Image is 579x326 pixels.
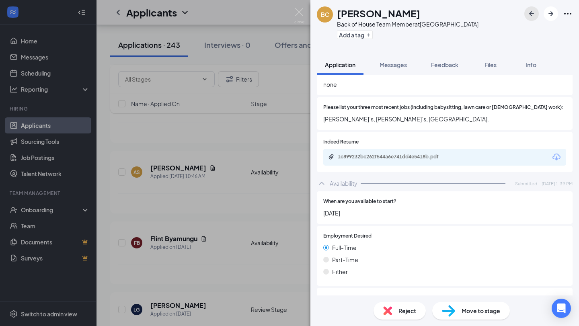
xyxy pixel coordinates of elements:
[338,154,450,160] div: 1c899232bc262f544a6e741dd4e5418b.pdf
[328,154,335,160] svg: Paperclip
[323,138,359,146] span: Indeed Resume
[332,243,357,252] span: Full-Time
[337,6,420,20] h1: [PERSON_NAME]
[563,9,573,18] svg: Ellipses
[515,180,538,187] span: Submitted:
[366,33,371,37] svg: Plus
[323,115,566,123] span: [PERSON_NAME]’s, [PERSON_NAME]’s, [GEOGRAPHIC_DATA].
[544,6,558,21] button: ArrowRight
[485,61,497,68] span: Files
[323,232,372,240] span: Employment Desired
[328,154,458,161] a: Paperclip1c899232bc262f544a6e741dd4e5418b.pdf
[526,61,536,68] span: Info
[323,80,566,89] span: none
[317,178,326,188] svg: ChevronUp
[325,61,355,68] span: Application
[546,9,556,18] svg: ArrowRight
[524,6,539,21] button: ArrowLeftNew
[337,31,373,39] button: PlusAdd a tag
[337,20,478,28] div: Back of House Team Member at [GEOGRAPHIC_DATA]
[332,255,358,264] span: Part-Time
[542,180,573,187] span: [DATE] 1:39 PM
[431,61,458,68] span: Feedback
[398,306,416,315] span: Reject
[321,10,329,18] div: BC
[552,299,571,318] div: Open Intercom Messenger
[332,267,348,276] span: Either
[527,9,536,18] svg: ArrowLeftNew
[323,104,563,111] span: Please list your three most recent jobs (including babysitting, lawn care or [DEMOGRAPHIC_DATA] w...
[323,294,465,302] span: Which shift(s) are you available to work? (Check all that apply)
[462,306,500,315] span: Move to stage
[330,179,357,187] div: Availability
[380,61,407,68] span: Messages
[552,152,561,162] svg: Download
[323,209,566,217] span: [DATE]
[323,198,396,205] span: When are you available to start?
